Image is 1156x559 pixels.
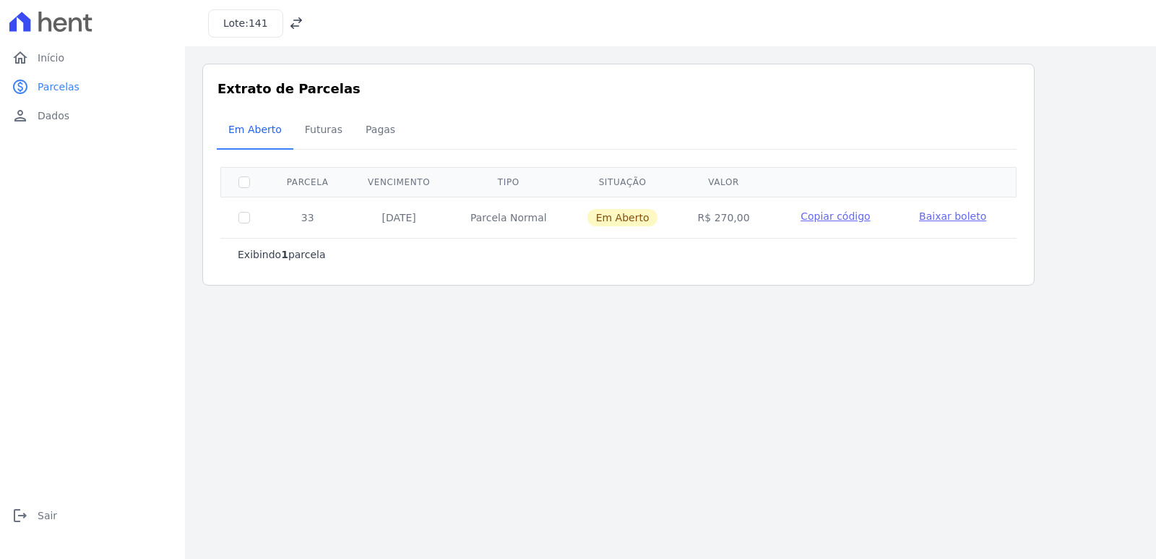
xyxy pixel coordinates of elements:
span: 141 [249,17,268,29]
h3: Extrato de Parcelas [217,79,1019,98]
th: Situação [567,167,678,197]
h3: Lote: [223,16,268,31]
b: 1 [281,249,288,260]
span: Copiar código [801,210,870,222]
span: Pagas [357,115,404,144]
span: Sair [38,508,57,523]
span: Parcelas [38,80,79,94]
i: logout [12,507,29,524]
th: Tipo [450,167,567,197]
td: Parcela Normal [450,197,567,238]
a: paidParcelas [6,72,179,101]
i: paid [12,78,29,95]
span: Dados [38,108,69,123]
span: Em Aberto [220,115,290,144]
a: Pagas [354,112,407,150]
a: Baixar boleto [919,209,986,223]
td: [DATE] [348,197,450,238]
i: person [12,107,29,124]
button: Copiar código [787,209,884,223]
a: personDados [6,101,179,130]
span: Futuras [296,115,351,144]
a: logoutSair [6,501,179,530]
span: Início [38,51,64,65]
a: homeInício [6,43,179,72]
th: Valor [678,167,769,197]
td: 33 [267,197,348,238]
a: Em Aberto [217,112,293,150]
p: Exibindo parcela [238,247,326,262]
th: Parcela [267,167,348,197]
td: R$ 270,00 [678,197,769,238]
i: home [12,49,29,67]
span: Baixar boleto [919,210,986,222]
th: Vencimento [348,167,450,197]
a: Futuras [293,112,354,150]
span: Em Aberto [587,209,658,226]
